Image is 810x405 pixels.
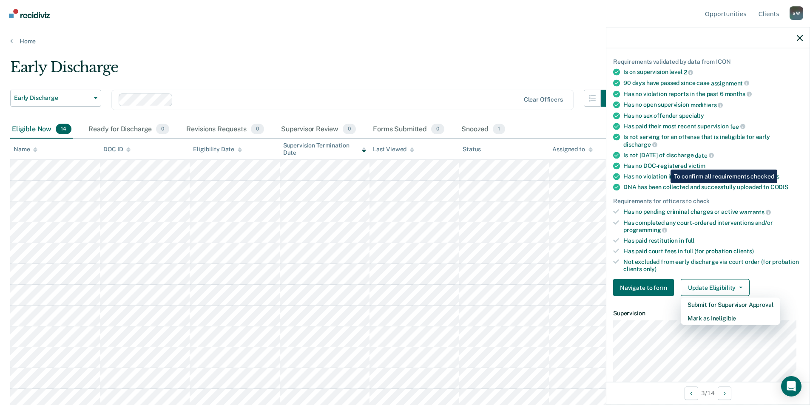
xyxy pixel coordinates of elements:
div: Last Viewed [373,146,414,153]
span: clients) [733,247,754,254]
div: Snoozed [460,120,507,139]
span: 0 [343,124,356,135]
div: DOC ID [103,146,131,153]
div: Has no violation incidents dated within the past 6 [623,173,803,180]
span: full [685,237,694,244]
span: 1 [493,124,505,135]
div: Is on supervision level [623,68,803,76]
span: 0 [156,124,169,135]
span: modifiers [691,101,723,108]
span: victim [688,162,705,169]
div: Not excluded from early discharge via court order (for probation clients [623,258,803,272]
div: Has paid restitution in [623,237,803,244]
div: Has no open supervision [623,101,803,109]
div: Has paid court fees in full (for probation [623,247,803,255]
div: Is not [DATE] of discharge [623,151,803,159]
span: Early Discharge [14,94,91,102]
div: 3 / 14 [606,382,810,404]
div: 90 days have passed since case [623,79,803,87]
span: date [695,152,713,159]
img: Recidiviz [9,9,50,18]
button: Submit for Supervisor Approval [681,298,780,312]
div: Clear officers [524,96,563,103]
div: Supervisor Review [279,120,358,139]
div: Has paid their most recent supervision [623,122,803,130]
span: specialty [679,112,704,119]
button: Previous Opportunity [685,386,698,400]
span: months [759,173,779,180]
div: Name [14,146,37,153]
div: Ready for Discharge [87,120,171,139]
div: Requirements for officers to check [613,198,803,205]
div: Has no DOC-registered [623,162,803,170]
div: Has no violation reports in the past 6 [623,90,803,98]
div: Open Intercom Messenger [781,376,801,397]
div: Revisions Requests [185,120,265,139]
span: 2 [684,69,693,76]
button: Update Eligibility [681,279,750,296]
span: only) [643,265,657,272]
span: months [725,91,752,97]
div: Forms Submitted [371,120,446,139]
button: Navigate to form [613,279,674,296]
div: Status [463,146,481,153]
span: 14 [56,124,71,135]
button: Next Opportunity [718,386,731,400]
div: S W [790,6,803,20]
a: Navigate to form link [613,279,677,296]
span: assignment [711,79,749,86]
span: CODIS [770,184,788,190]
div: Is not serving for an offense that is ineligible for early [623,133,803,148]
span: 0 [251,124,264,135]
span: discharge [623,141,657,147]
span: programming [623,227,667,233]
div: Eligibility Date [193,146,242,153]
span: fee [730,123,745,130]
div: Has completed any court-ordered interventions and/or [623,219,803,233]
div: Dropdown Menu [681,298,780,325]
div: Eligible Now [10,120,73,139]
dt: Supervision [613,310,803,317]
a: Home [10,37,800,45]
div: Has no pending criminal charges or active [623,208,803,216]
span: 0 [431,124,444,135]
div: Supervision Termination Date [283,142,366,156]
div: Assigned to [552,146,592,153]
div: Requirements validated by data from ICON [613,58,803,65]
span: warrants [739,208,771,215]
button: Mark as Ineligible [681,312,780,325]
div: Has no sex offender [623,112,803,119]
button: Profile dropdown button [790,6,803,20]
div: Early Discharge [10,59,618,83]
div: DNA has been collected and successfully uploaded to [623,184,803,191]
